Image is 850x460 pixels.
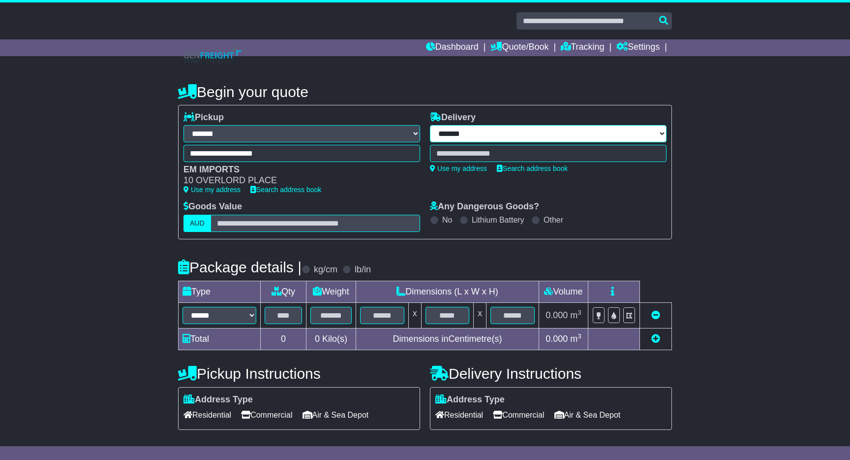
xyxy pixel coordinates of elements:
[179,281,261,302] td: Type
[241,407,292,423] span: Commercial
[435,407,483,423] span: Residential
[183,186,241,194] a: Use my address
[570,310,581,320] span: m
[435,394,505,405] label: Address Type
[474,302,486,328] td: x
[356,281,539,302] td: Dimensions (L x W x H)
[490,39,548,56] a: Quote/Book
[261,328,306,350] td: 0
[430,201,539,212] label: Any Dangerous Goods?
[314,264,337,275] label: kg/cm
[442,215,452,225] label: No
[430,112,476,123] label: Delivery
[561,39,604,56] a: Tracking
[183,201,242,212] label: Goods Value
[539,281,588,302] td: Volume
[497,164,568,172] a: Search address book
[426,39,479,56] a: Dashboard
[570,334,581,344] span: m
[306,328,356,350] td: Kilo(s)
[178,84,672,100] h4: Begin your quote
[178,365,420,382] h4: Pickup Instructions
[355,264,371,275] label: lb/in
[616,39,660,56] a: Settings
[356,328,539,350] td: Dimensions in Centimetre(s)
[183,215,211,232] label: AUD
[178,259,302,275] h4: Package details |
[306,281,356,302] td: Weight
[183,407,231,423] span: Residential
[546,310,568,320] span: 0.000
[554,407,621,423] span: Air & Sea Depot
[472,215,524,225] label: Lithium Battery
[408,302,421,328] td: x
[183,175,410,186] div: 10 OVERLORD PLACE
[183,394,253,405] label: Address Type
[651,310,660,320] a: Remove this item
[577,332,581,340] sup: 3
[250,186,321,194] a: Search address book
[261,281,306,302] td: Qty
[430,164,487,172] a: Use my address
[546,334,568,344] span: 0.000
[179,328,261,350] td: Total
[430,365,672,382] h4: Delivery Instructions
[303,407,369,423] span: Air & Sea Depot
[577,309,581,316] sup: 3
[544,215,563,225] label: Other
[183,164,410,175] div: EM IMPORTS
[183,112,224,123] label: Pickup
[651,334,660,344] a: Add new item
[493,407,544,423] span: Commercial
[315,334,320,344] span: 0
